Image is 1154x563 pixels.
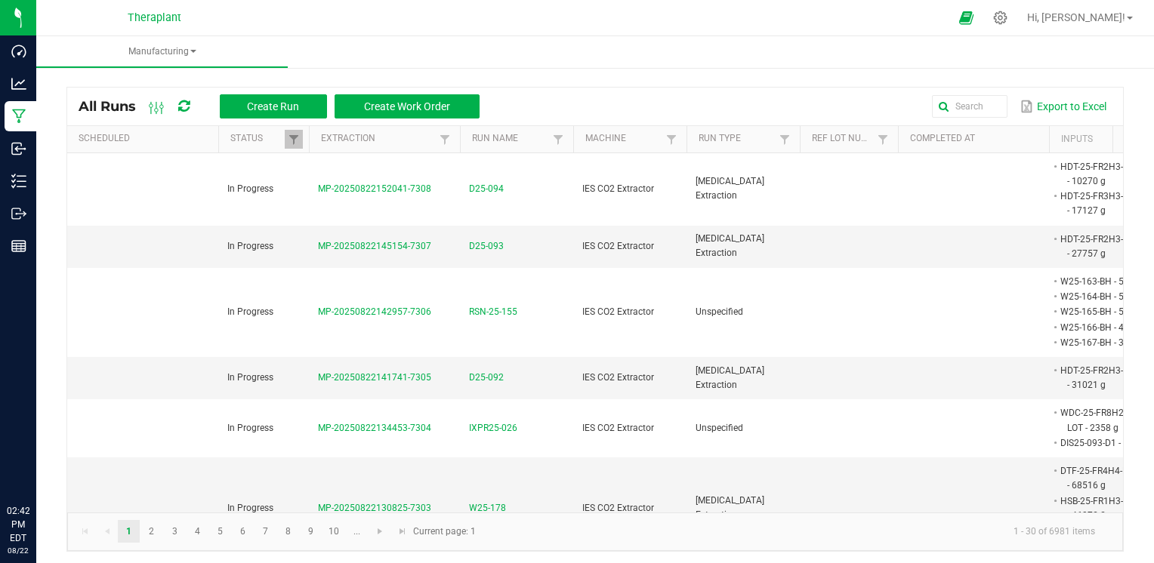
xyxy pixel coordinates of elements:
[991,11,1010,25] div: Manage settings
[227,423,273,433] span: In Progress
[346,520,368,543] a: Page 11
[323,520,345,543] a: Page 10
[374,525,386,537] span: Go to the next page
[285,130,303,149] a: Filter
[128,11,181,24] span: Theraplant
[662,130,680,149] a: Filter
[67,512,1123,551] kendo-pager: Current page: 1
[472,133,548,145] a: Run NameSortable
[277,520,299,543] a: Page 8
[227,372,273,383] span: In Progress
[232,520,254,543] a: Page 6
[696,306,743,317] span: Unspecified
[79,94,491,119] div: All Runs
[949,3,983,32] span: Open Ecommerce Menu
[582,423,654,433] span: IES CO2 Extractor
[582,372,654,383] span: IES CO2 Extractor
[11,141,26,156] inline-svg: Inbound
[549,130,567,149] a: Filter
[469,182,504,196] span: D25-094
[699,133,775,145] a: Run TypeSortable
[318,183,431,194] span: MP-20250822152041-7308
[227,183,273,194] span: In Progress
[318,423,431,433] span: MP-20250822134453-7304
[230,133,284,145] a: StatusSortable
[469,421,517,435] span: IXPR25-026
[391,520,413,543] a: Go to the last page
[11,109,26,124] inline-svg: Manufacturing
[582,183,654,194] span: IES CO2 Extractor
[11,206,26,221] inline-svg: Outbound
[469,371,504,385] span: D25-092
[227,241,273,251] span: In Progress
[369,520,391,543] a: Go to the next page
[318,241,431,251] span: MP-20250822145154-7307
[11,44,26,59] inline-svg: Dashboard
[874,130,892,149] a: Filter
[582,241,654,251] span: IES CO2 Extractor
[227,503,273,513] span: In Progress
[7,504,29,545] p: 02:42 PM EDT
[585,133,662,145] a: MachineSortable
[696,365,764,390] span: [MEDICAL_DATA] Extraction
[300,520,322,543] a: Page 9
[696,233,764,258] span: [MEDICAL_DATA] Extraction
[15,442,60,488] iframe: Resource center
[209,520,231,543] a: Page 5
[36,45,288,58] span: Manufacturing
[696,423,743,433] span: Unspecified
[582,503,654,513] span: IES CO2 Extractor
[11,238,26,254] inline-svg: Reports
[11,174,26,189] inline-svg: Inventory
[187,520,208,543] a: Page 4
[396,525,409,537] span: Go to the last page
[485,519,1107,544] kendo-pager-info: 1 - 30 of 6981 items
[696,495,764,520] span: [MEDICAL_DATA] Extraction
[318,503,431,513] span: MP-20250822130825-7303
[36,36,288,68] a: Manufacturing
[335,94,480,118] button: Create Work Order
[1027,11,1125,23] span: Hi, [PERSON_NAME]!
[436,130,454,149] a: Filter
[247,100,299,112] span: Create Run
[321,133,435,145] a: ExtractionSortable
[79,133,212,145] a: ScheduledSortable
[910,133,1043,145] a: Completed AtSortable
[45,440,63,458] iframe: Resource center unread badge
[812,133,873,145] a: Ref Lot NumberSortable
[227,306,273,317] span: In Progress
[469,501,506,515] span: W25-178
[364,100,450,112] span: Create Work Order
[11,76,26,91] inline-svg: Analytics
[118,520,140,543] a: Page 1
[776,130,794,149] a: Filter
[7,545,29,556] p: 08/22
[932,95,1007,118] input: Search
[318,306,431,317] span: MP-20250822142957-7306
[140,520,162,543] a: Page 2
[255,520,276,543] a: Page 7
[1017,94,1110,119] button: Export to Excel
[696,176,764,201] span: [MEDICAL_DATA] Extraction
[164,520,186,543] a: Page 3
[318,372,431,383] span: MP-20250822141741-7305
[469,305,517,319] span: RSN-25-155
[469,239,504,254] span: D25-093
[582,306,654,317] span: IES CO2 Extractor
[220,94,327,118] button: Create Run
